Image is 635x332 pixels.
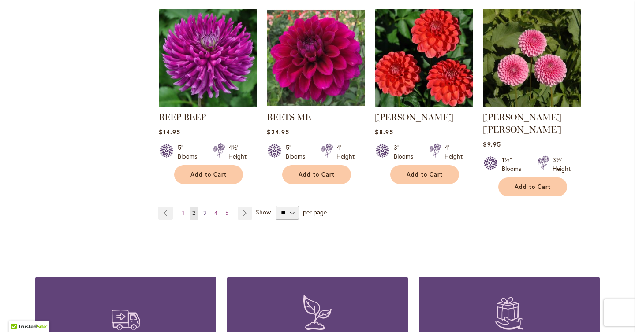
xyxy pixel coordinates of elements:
[483,100,581,109] a: BETTY ANNE
[159,128,180,136] span: $14.95
[214,210,217,216] span: 4
[336,143,355,161] div: 4' Height
[190,171,227,178] span: Add to Cart
[267,128,289,136] span: $24.95
[286,143,310,161] div: 5" Blooms
[228,143,247,161] div: 4½' Height
[7,301,31,325] iframe: Launch Accessibility Center
[282,165,351,184] button: Add to Cart
[515,183,551,191] span: Add to Cart
[502,155,527,173] div: 1½" Blooms
[159,9,257,107] img: BEEP BEEP
[407,171,443,178] span: Add to Cart
[375,9,473,107] img: BENJAMIN MATTHEW
[498,177,567,196] button: Add to Cart
[201,207,209,220] a: 3
[174,165,243,184] button: Add to Cart
[553,155,571,173] div: 3½' Height
[267,9,365,107] img: BEETS ME
[299,171,335,178] span: Add to Cart
[159,100,257,109] a: BEEP BEEP
[256,208,271,216] span: Show
[483,140,501,148] span: $9.95
[178,143,202,161] div: 5" Blooms
[223,207,231,220] a: 5
[159,112,206,122] a: BEEP BEEP
[444,143,463,161] div: 4' Height
[182,210,184,216] span: 1
[180,207,187,220] a: 1
[225,210,228,216] span: 5
[375,112,453,122] a: [PERSON_NAME]
[483,112,561,135] a: [PERSON_NAME] [PERSON_NAME]
[267,112,311,122] a: BEETS ME
[267,100,365,109] a: BEETS ME
[390,165,459,184] button: Add to Cart
[375,128,393,136] span: $8.95
[303,208,327,216] span: per page
[483,9,581,107] img: BETTY ANNE
[394,143,418,161] div: 3" Blooms
[375,100,473,109] a: BENJAMIN MATTHEW
[203,210,206,216] span: 3
[192,210,195,216] span: 2
[212,207,220,220] a: 4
